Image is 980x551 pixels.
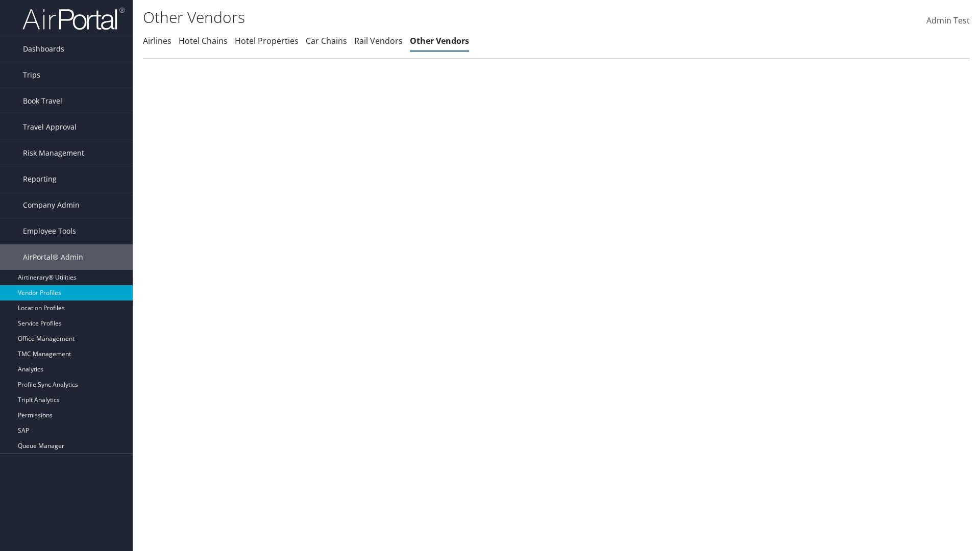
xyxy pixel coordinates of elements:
span: Travel Approval [23,114,77,140]
a: Rail Vendors [354,35,403,46]
span: AirPortal® Admin [23,244,83,270]
a: Hotel Chains [179,35,228,46]
h1: Other Vendors [143,7,694,28]
a: Car Chains [306,35,347,46]
a: Airlines [143,35,171,46]
img: airportal-logo.png [22,7,125,31]
span: Company Admin [23,192,80,218]
span: Employee Tools [23,218,76,244]
a: Admin Test [926,5,970,37]
a: Other Vendors [410,35,469,46]
a: Hotel Properties [235,35,299,46]
span: Admin Test [926,15,970,26]
span: Dashboards [23,36,64,62]
span: Risk Management [23,140,84,166]
span: Reporting [23,166,57,192]
span: Trips [23,62,40,88]
span: Book Travel [23,88,62,114]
